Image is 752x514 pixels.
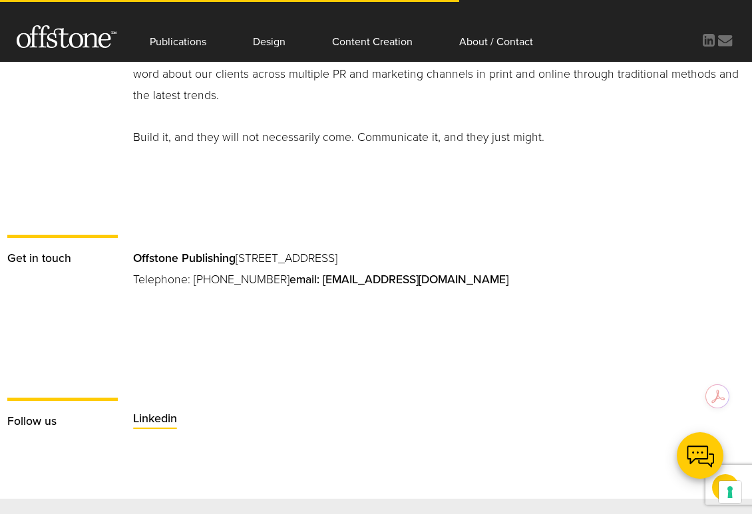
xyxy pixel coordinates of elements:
p: [STREET_ADDRESS] Telephone: [PHONE_NUMBER] [133,248,745,311]
p: Follow us [7,411,118,432]
p: Build it, and they will not necessarily come. Communicate it, and they just might. [133,127,745,148]
a: Linkedin [133,411,177,426]
a: email: [EMAIL_ADDRESS][DOMAIN_NAME] [289,273,508,287]
p: Get in touch [7,248,118,269]
img: Offstone Publishing [17,25,116,48]
strong: Offstone Publishing [133,251,236,265]
button: Your consent preferences for tracking technologies [719,481,741,503]
p: Meanwhile, our PR, copywriting, brand marketing and creative design teams innovate to communicate... [133,43,745,106]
